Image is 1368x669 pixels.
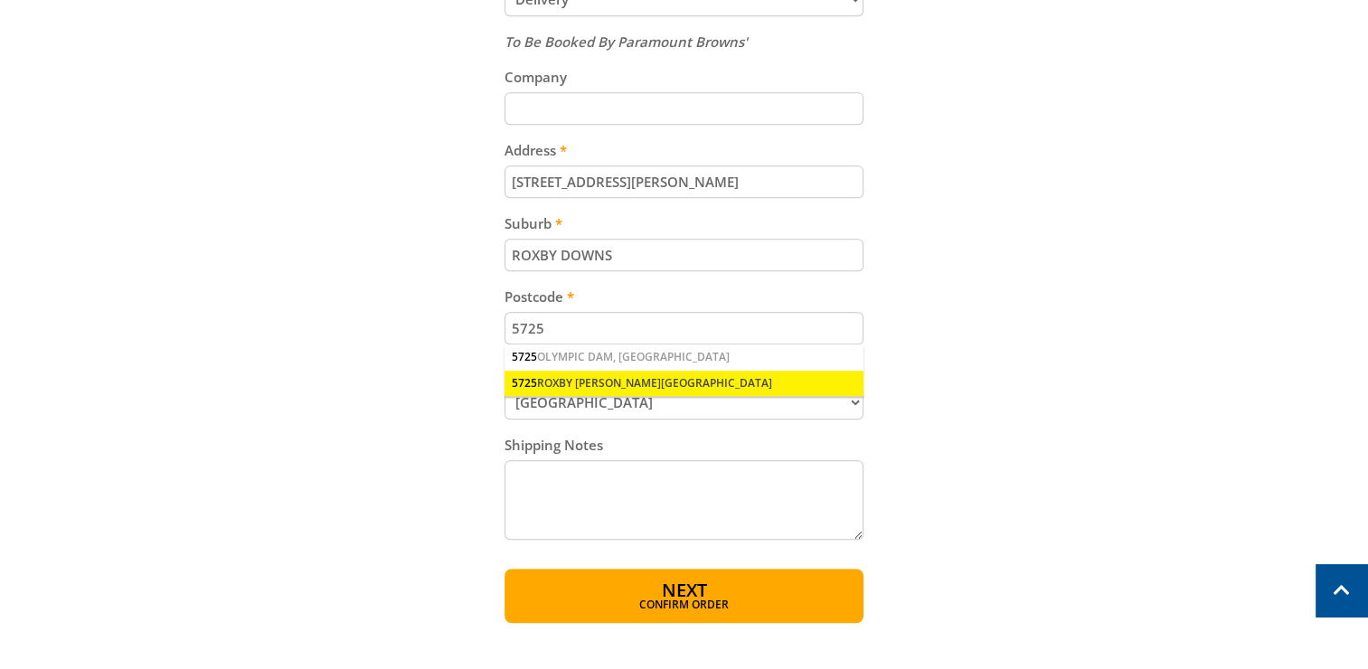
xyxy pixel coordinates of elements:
input: Please enter your suburb. [505,239,863,271]
label: Address [505,139,863,161]
input: Please enter your postcode. [505,312,863,344]
label: Suburb [505,212,863,234]
button: Next Confirm order [505,569,863,623]
span: Next [661,578,706,602]
label: Company [505,66,863,88]
span: 5725 [512,349,537,364]
label: Postcode [505,286,863,307]
span: 5725 [512,375,537,391]
div: OLYMPIC DAM, [GEOGRAPHIC_DATA] [505,344,863,370]
input: Please enter your address. [505,165,863,198]
em: To Be Booked By Paramount Browns' [505,33,748,51]
label: Shipping Notes [505,434,863,456]
span: Confirm order [543,599,825,610]
div: ROXBY [PERSON_NAME][GEOGRAPHIC_DATA] [505,371,863,396]
select: Please select your state. [505,385,863,419]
